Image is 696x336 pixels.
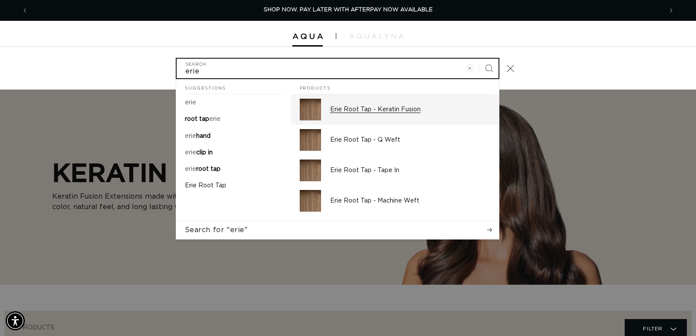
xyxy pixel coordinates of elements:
[185,99,196,106] p: erie
[176,144,291,161] a: erie clip in
[292,33,323,40] img: Aqua Hair Extensions
[185,165,221,173] p: erie root tap
[300,99,321,120] img: Erie Root Tap - Keratin Fusion
[291,186,499,216] a: Erie Root Tap - Machine Weft
[330,166,490,174] p: Erie Root Tap - Tape In
[177,59,499,78] input: Search
[652,294,696,336] iframe: Chat Widget
[196,150,213,156] span: clip in
[176,161,291,177] a: erie root tap
[300,79,490,95] h2: Products
[330,136,490,144] p: Erie Root Tap - Q Weft
[185,115,221,123] p: root tap erie
[196,133,211,139] span: hand
[176,111,291,127] a: root tap erie
[501,59,520,78] button: Close
[330,106,490,113] p: Erie Root Tap - Keratin Fusion
[330,197,490,205] p: Erie Root Tap - Machine Weft
[176,94,291,111] a: erie
[185,100,196,106] mark: erie
[479,59,499,78] button: Search
[176,177,291,194] a: Erie Root Tap
[185,182,226,190] p: Erie Root Tap
[291,94,499,125] a: Erie Root Tap - Keratin Fusion
[185,225,248,235] span: Search for "erie"
[185,166,196,172] mark: erie
[15,2,34,19] button: Previous announcement
[460,59,479,78] button: Clear search term
[185,133,196,139] mark: erie
[291,125,499,155] a: Erie Root Tap - Q Weft
[185,79,282,95] h2: Suggestions
[185,116,209,122] span: root tap
[6,311,25,330] div: Accessibility Menu
[349,33,404,39] img: aqualyna.com
[662,2,681,19] button: Next announcement
[185,149,213,156] p: erie clip in
[209,116,221,122] mark: erie
[196,166,221,172] span: root tap
[176,128,291,144] a: erie hand
[300,190,321,212] img: Erie Root Tap - Machine Weft
[291,155,499,186] a: Erie Root Tap - Tape In
[185,132,211,140] p: erie hand
[185,150,196,156] mark: erie
[300,160,321,181] img: Erie Root Tap - Tape In
[300,129,321,151] img: Erie Root Tap - Q Weft
[264,7,433,13] span: SHOP NOW. PAY LATER WITH AFTERPAY NOW AVAILABLE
